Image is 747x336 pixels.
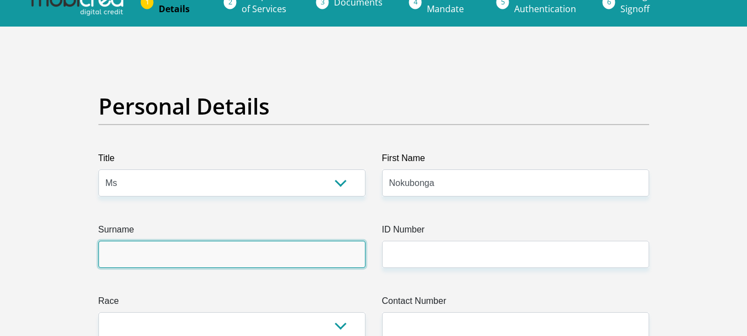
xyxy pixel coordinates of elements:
[382,223,649,241] label: ID Number
[382,169,649,197] input: First Name
[382,152,649,169] label: First Name
[382,294,649,312] label: Contact Number
[98,294,365,312] label: Race
[98,152,365,169] label: Title
[98,241,365,268] input: Surname
[98,223,365,241] label: Surname
[382,241,649,268] input: ID Number
[98,93,649,120] h2: Personal Details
